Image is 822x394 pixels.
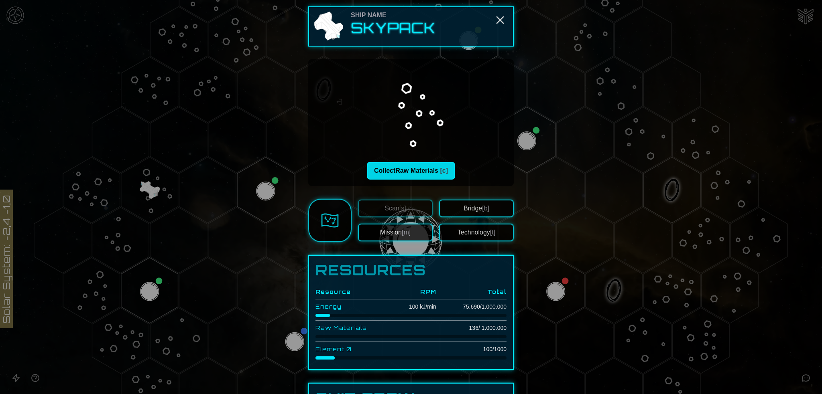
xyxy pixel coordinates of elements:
button: Bridge[b] [439,200,514,217]
h1: Resources [315,262,507,278]
img: Resource [343,46,479,182]
span: [t] [490,229,495,236]
button: Technology[t] [439,224,514,241]
span: [b] [482,205,489,212]
td: 100 kJ/min [390,299,436,314]
button: Close [494,14,507,26]
h2: Skypack [351,20,436,36]
button: Scan[s] [358,200,433,217]
td: Raw Materials [315,321,390,335]
td: 136 / 1.000.000 [436,321,507,335]
span: [c] [440,167,448,174]
td: Energy [315,299,390,314]
img: Ship Icon [312,10,344,42]
th: RPM [390,285,436,299]
button: CollectRaw Materials [c] [367,162,455,180]
th: Resource [315,285,390,299]
div: Ship Name [351,10,436,20]
td: 75.690 / 1.000.000 [436,299,507,314]
span: Scan [385,205,406,212]
th: Total [436,285,507,299]
img: Sector [321,212,339,229]
td: 100 / 1000 [436,342,507,357]
button: Mission[m] [358,224,433,241]
span: [s] [399,205,406,212]
span: [m] [402,229,411,236]
td: Element 0 [315,342,390,357]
